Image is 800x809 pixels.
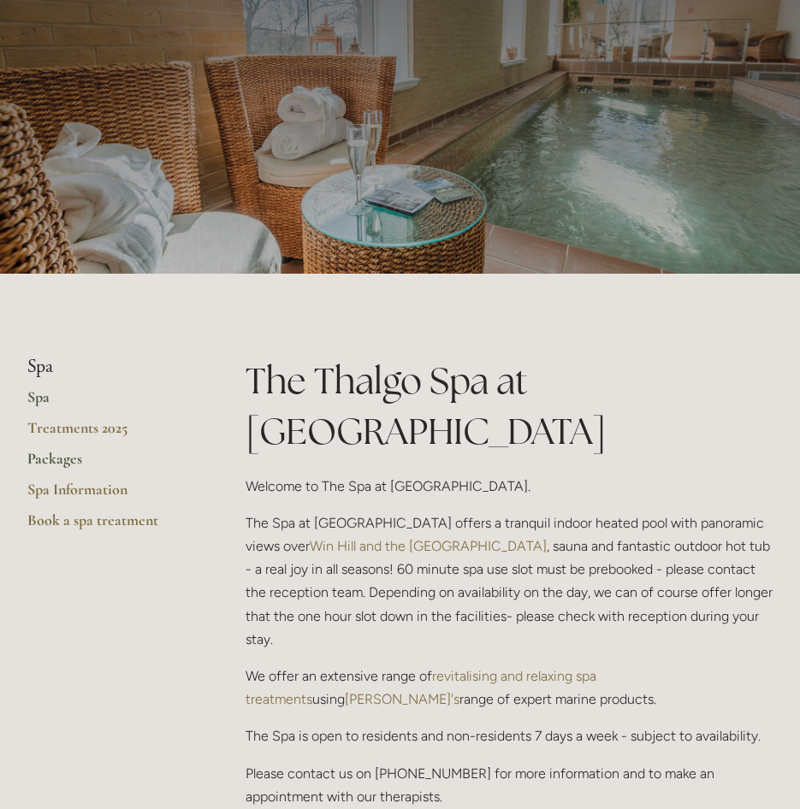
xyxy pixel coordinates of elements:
[27,449,191,480] a: Packages
[27,511,191,541] a: Book a spa treatment
[27,418,191,449] a: Treatments 2025
[27,356,191,378] li: Spa
[246,724,773,747] p: The Spa is open to residents and non-residents 7 days a week - subject to availability.
[246,356,773,457] h1: The Thalgo Spa at [GEOGRAPHIC_DATA]
[27,387,191,418] a: Spa
[345,691,459,707] a: [PERSON_NAME]'s
[246,664,773,711] p: We offer an extensive range of using range of expert marine products.
[246,475,773,498] p: Welcome to The Spa at [GEOGRAPHIC_DATA].
[246,511,773,651] p: The Spa at [GEOGRAPHIC_DATA] offers a tranquil indoor heated pool with panoramic views over , sau...
[310,538,547,554] a: Win Hill and the [GEOGRAPHIC_DATA]
[27,480,191,511] a: Spa Information
[246,762,773,808] p: Please contact us on [PHONE_NUMBER] for more information and to make an appointment with our ther...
